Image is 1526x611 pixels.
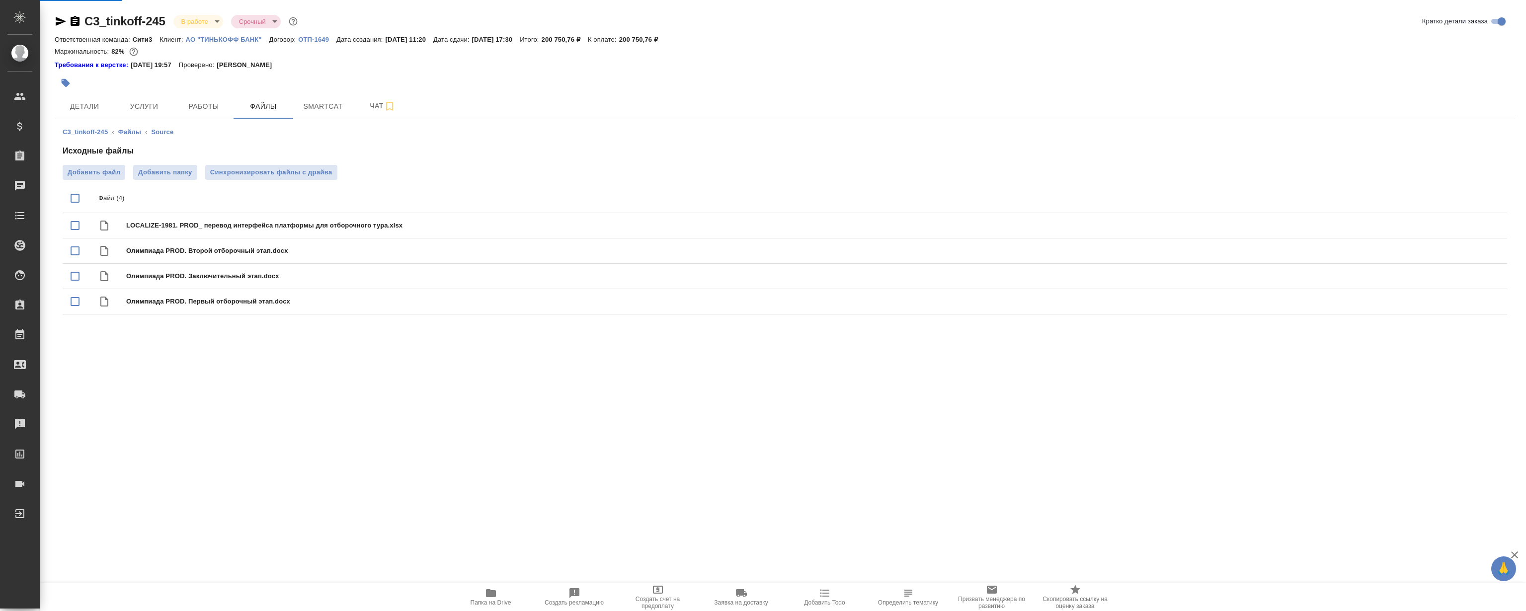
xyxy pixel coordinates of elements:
p: Договор: [269,36,299,43]
p: Сити3 [133,36,160,43]
p: Маржинальность: [55,48,111,55]
p: К оплате: [588,36,619,43]
button: 🙏 [1491,556,1516,581]
div: Нажми, чтобы открыть папку с инструкцией [55,60,131,70]
button: В работе [178,17,211,26]
span: Услуги [120,100,168,113]
span: Smartcat [299,100,347,113]
span: 🙏 [1495,558,1512,579]
a: ОТП-1649 [298,35,336,43]
p: 82% [111,48,127,55]
span: Добавить папку [138,167,192,177]
p: Ответственная команда: [55,36,133,43]
a: Файлы [118,128,141,136]
span: Олимпиада PROD. Первый отборочный этап.docx [126,297,1499,306]
label: Добавить файл [63,165,125,180]
button: Срочный [236,17,269,26]
p: Итого: [520,36,541,43]
button: Добавить папку [133,165,197,180]
p: [DATE] 11:20 [385,36,433,43]
span: Работы [180,100,228,113]
span: Синхронизировать файлы с драйва [210,167,332,177]
button: Скопировать ссылку для ЯМессенджера [55,15,67,27]
span: LOCALIZE-1981. PROD_ перевод интерфейса платформы для отборочного тура.xlsx [126,221,1499,230]
p: АО "ТИНЬКОФФ БАНК" [186,36,269,43]
p: [DATE] 19:57 [131,60,179,70]
svg: Подписаться [384,100,396,112]
span: Детали [61,100,108,113]
p: [DATE] 17:30 [472,36,520,43]
p: Клиент: [160,36,185,43]
span: Чат [359,100,406,112]
button: 30276.00 RUB; [127,45,140,58]
p: Дата создания: [336,36,385,43]
span: Файлы [240,100,287,113]
div: В работе [231,15,281,28]
nav: breadcrumb [63,127,1507,137]
div: В работе [173,15,223,28]
p: 200 750,76 ₽ [619,36,665,43]
a: Требования к верстке: [55,60,131,70]
p: Дата сдачи: [433,36,472,43]
button: Доп статусы указывают на важность/срочность заказа [287,15,300,28]
a: C3_tinkoff-245 [84,14,165,28]
button: Скопировать ссылку [69,15,81,27]
p: Файл (4) [98,193,1499,203]
a: Source [152,128,174,136]
button: Синхронизировать файлы с драйва [205,165,337,180]
span: Добавить файл [68,167,120,177]
p: Проверено: [179,60,217,70]
button: Добавить тэг [55,72,77,94]
li: ‹ [145,127,147,137]
p: ОТП-1649 [298,36,336,43]
a: АО "ТИНЬКОФФ БАНК" [186,35,269,43]
a: C3_tinkoff-245 [63,128,108,136]
span: Олимпиада PROD. Второй отборочный этап.docx [126,246,1499,256]
p: [PERSON_NAME] [217,60,279,70]
span: Кратко детали заказа [1422,16,1488,26]
h4: Исходные файлы [63,145,1507,157]
p: 200 750,76 ₽ [542,36,588,43]
span: Олимпиада PROD. Заключительный этап.docx [126,271,1499,281]
li: ‹ [112,127,114,137]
